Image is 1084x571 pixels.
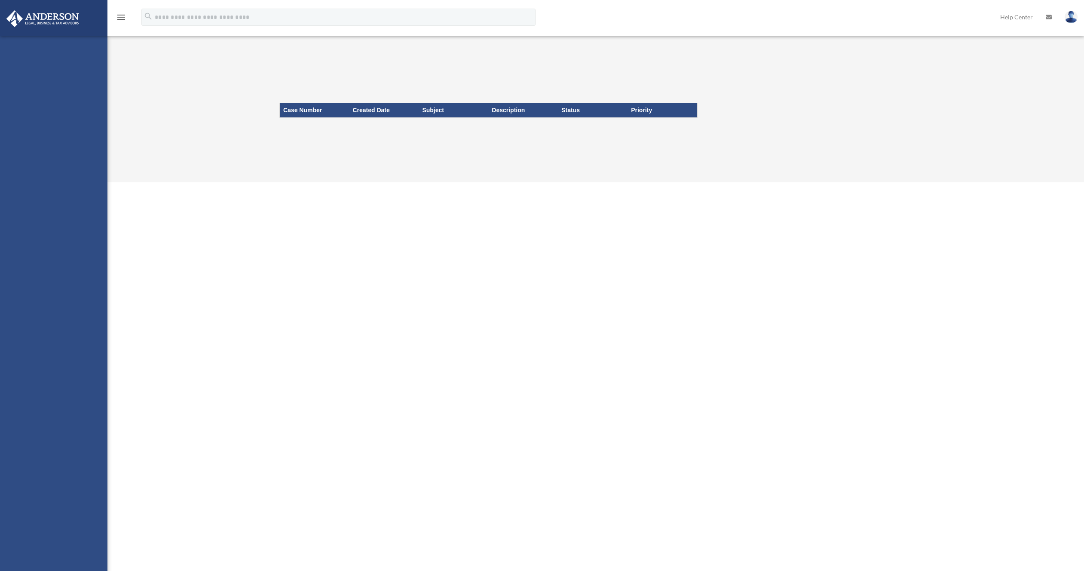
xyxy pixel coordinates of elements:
[116,12,126,22] i: menu
[628,103,697,118] th: Priority
[116,15,126,22] a: menu
[488,103,558,118] th: Description
[144,12,153,21] i: search
[349,103,419,118] th: Created Date
[280,103,349,118] th: Case Number
[558,103,628,118] th: Status
[4,10,82,27] img: Anderson Advisors Platinum Portal
[1065,11,1078,23] img: User Pic
[419,103,488,118] th: Subject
